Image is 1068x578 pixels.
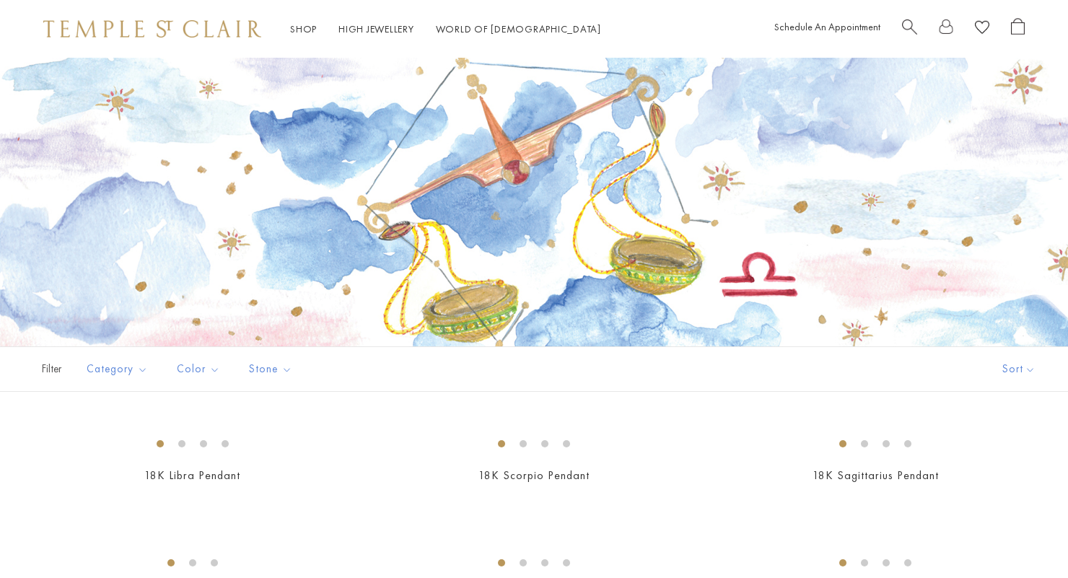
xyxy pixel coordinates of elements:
[290,20,601,38] nav: Main navigation
[902,18,917,40] a: Search
[166,353,231,385] button: Color
[975,18,989,40] a: View Wishlist
[996,510,1054,564] iframe: Gorgias live chat messenger
[290,22,317,35] a: ShopShop
[774,20,880,33] a: Schedule An Appointment
[170,360,231,378] span: Color
[144,468,240,483] a: 18K Libra Pendant
[79,360,159,378] span: Category
[436,22,601,35] a: World of [DEMOGRAPHIC_DATA]World of [DEMOGRAPHIC_DATA]
[76,353,159,385] button: Category
[813,468,939,483] a: 18K Sagittarius Pendant
[238,353,303,385] button: Stone
[478,468,590,483] a: 18K Scorpio Pendant
[1011,18,1025,40] a: Open Shopping Bag
[43,20,261,38] img: Temple St. Clair
[242,360,303,378] span: Stone
[970,347,1068,391] button: Show sort by
[338,22,414,35] a: High JewelleryHigh Jewellery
